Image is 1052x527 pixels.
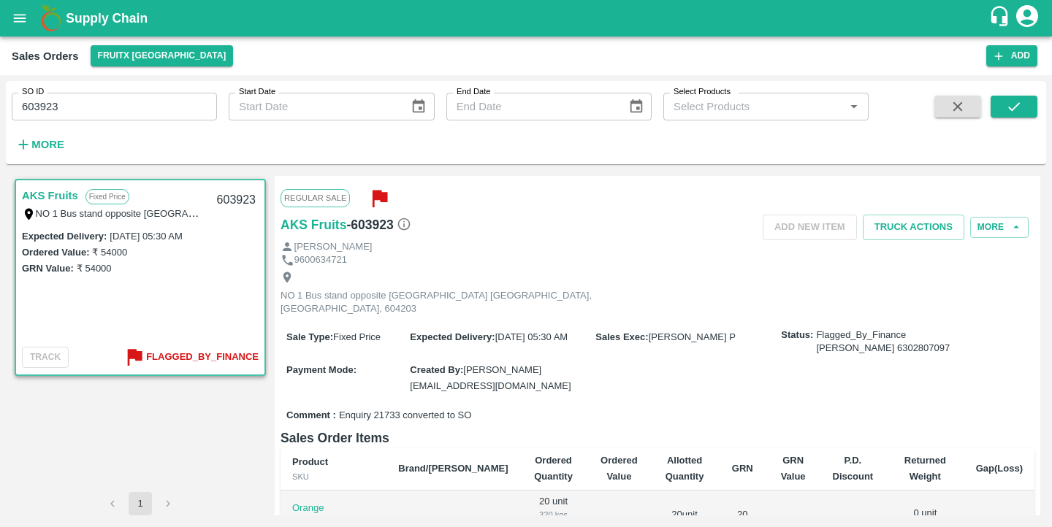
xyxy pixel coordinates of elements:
label: Created By : [410,364,463,375]
label: NO 1 Bus stand opposite [GEOGRAPHIC_DATA] [GEOGRAPHIC_DATA], [GEOGRAPHIC_DATA], 604203 [36,207,486,219]
h6: - 603923 [346,215,411,235]
span: [PERSON_NAME] P [649,331,736,342]
label: Sales Exec : [595,331,648,342]
b: Ordered Quantity [534,455,573,482]
p: 9600634721 [294,253,347,267]
a: AKS Fruits [281,215,346,235]
button: Choose date [405,93,432,120]
b: Brand/[PERSON_NAME] [398,463,508,474]
label: Expected Delivery : [410,331,495,342]
span: Enquiry 21733 converted to SO [339,409,471,423]
p: [PERSON_NAME] [294,240,373,254]
a: AKS Fruits [22,186,78,205]
button: page 1 [129,492,152,515]
label: Comment : [286,409,336,423]
label: SO ID [22,86,44,98]
label: Start Date [239,86,275,98]
span: Fixed Price [333,331,381,342]
label: ₹ 54000 [92,247,127,258]
button: Truck Actions [863,215,964,240]
a: Supply Chain [66,8,988,28]
b: GRN Value [781,455,806,482]
div: account of current user [1014,3,1040,34]
button: Select DC [91,45,234,66]
label: Status: [781,328,813,342]
button: open drawer [3,1,37,35]
nav: pagination navigation [99,492,182,515]
input: Select Products [668,97,840,116]
img: logo [37,4,66,33]
button: More [12,132,68,157]
span: [DATE] 05:30 AM [495,331,568,342]
b: GRN [732,463,753,474]
b: Returned Weight [904,455,946,482]
p: NO 1 Bus stand opposite [GEOGRAPHIC_DATA] [GEOGRAPHIC_DATA], [GEOGRAPHIC_DATA], 604203 [281,289,609,316]
input: End Date [446,93,617,120]
label: [DATE] 05:30 AM [110,231,182,242]
b: Flagged_By_Finance [146,349,259,366]
b: Allotted Quantity [666,455,704,482]
span: [PERSON_NAME][EMAIL_ADDRESS][DOMAIN_NAME] [410,364,571,391]
span: Flagged_By_Finance [816,328,950,355]
button: Open [845,97,864,116]
div: customer-support [988,5,1014,31]
div: SKU [292,470,375,483]
button: Add [986,45,1037,66]
label: GRN Value: [22,263,74,274]
b: Product [292,456,328,467]
label: Ordered Value: [22,247,89,258]
input: Enter SO ID [12,93,217,120]
label: Select Products [674,86,731,98]
label: ₹ 54000 [77,263,112,274]
div: Sales Orders [12,47,79,66]
input: Start Date [229,93,399,120]
p: Fixed Price [85,189,129,204]
strong: More [31,139,64,150]
h6: Sales Order Items [281,428,1034,448]
label: End Date [457,86,490,98]
b: P.D. Discount [833,455,874,482]
div: [PERSON_NAME] 6302807097 [816,342,950,355]
button: Choose date [622,93,650,120]
div: 603923 [208,183,264,218]
label: Payment Mode : [286,364,357,375]
button: More [970,217,1029,238]
b: Ordered Value [601,455,638,482]
b: Supply Chain [66,11,148,26]
button: Flagged_By_Finance [123,345,259,369]
label: Expected Delivery : [22,231,107,242]
b: Gap(Loss) [976,463,1023,474]
label: Sale Type : [286,331,333,342]
span: Regular Sale [281,189,350,207]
